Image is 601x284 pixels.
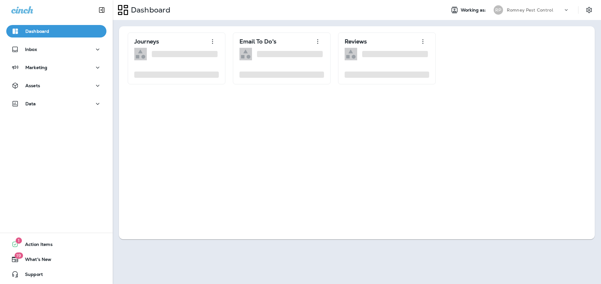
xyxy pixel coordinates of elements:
p: Data [25,101,36,106]
p: Inbox [25,47,37,52]
span: 19 [14,252,23,259]
button: Marketing [6,61,106,74]
span: What's New [19,257,51,264]
button: 1Action Items [6,238,106,251]
button: Support [6,268,106,281]
button: Collapse Sidebar [93,4,110,16]
p: Journeys [134,38,159,45]
button: 19What's New [6,253,106,266]
p: Dashboard [128,5,170,15]
span: Support [19,272,43,279]
p: Assets [25,83,40,88]
p: Marketing [25,65,47,70]
span: Action Items [19,242,53,249]
div: RP [494,5,503,15]
p: Romney Pest Control [507,7,553,12]
button: Inbox [6,43,106,56]
p: Reviews [345,38,367,45]
button: Settings [583,4,595,16]
button: Assets [6,79,106,92]
p: Dashboard [25,29,49,34]
p: Email To Do's [239,38,276,45]
button: Data [6,97,106,110]
span: Working as: [461,7,487,13]
span: 1 [16,237,22,244]
button: Dashboard [6,25,106,37]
